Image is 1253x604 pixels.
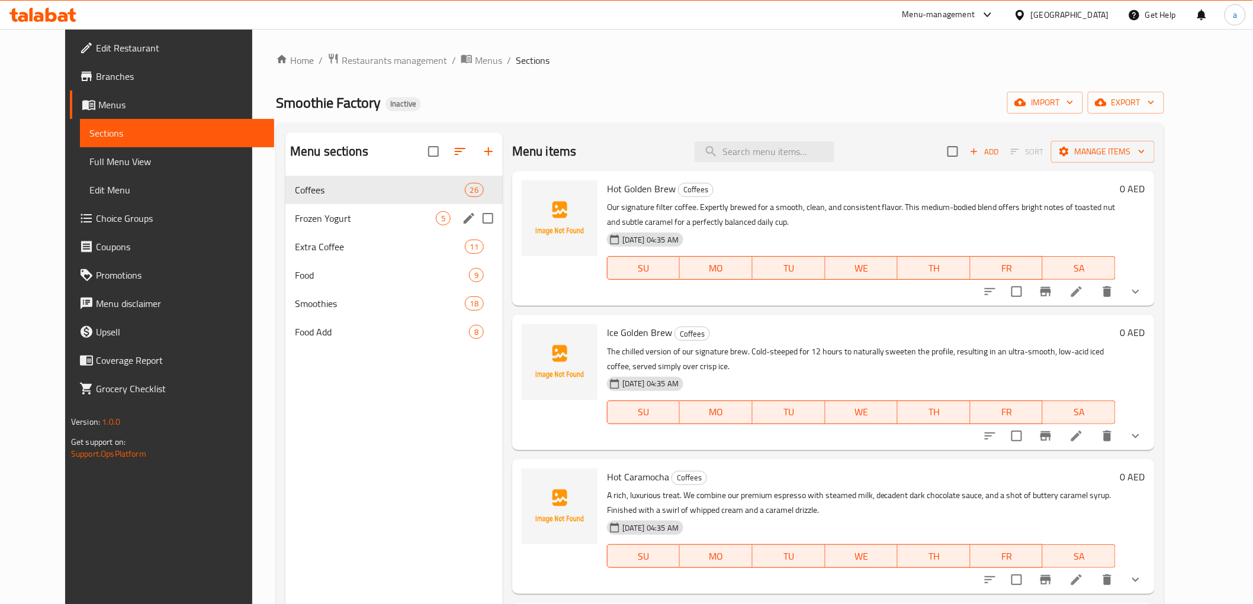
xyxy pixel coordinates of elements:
[618,234,683,246] span: [DATE] 04:35 AM
[70,261,274,289] a: Promotions
[285,176,503,204] div: Coffees26
[672,471,706,485] span: Coffees
[971,400,1043,424] button: FR
[295,325,469,339] span: Food Add
[1093,277,1122,306] button: delete
[342,53,447,67] span: Restaurants management
[825,400,898,424] button: WE
[825,544,898,568] button: WE
[96,296,265,311] span: Menu disclaimer
[470,327,483,338] span: 8
[421,139,446,164] span: Select all sections
[96,41,265,55] span: Edit Restaurant
[1093,422,1122,450] button: delete
[1088,92,1164,114] button: export
[96,69,265,83] span: Branches
[607,324,672,341] span: Ice Golden Brew
[607,544,680,568] button: SU
[436,213,450,224] span: 5
[968,145,1000,159] span: Add
[679,183,713,196] span: Coffees
[825,256,898,280] button: WE
[830,548,894,565] span: WE
[71,414,100,429] span: Version:
[512,143,577,160] h2: Menu items
[680,544,753,568] button: MO
[469,325,484,339] div: items
[1069,429,1084,443] a: Edit menu item
[898,544,971,568] button: TH
[618,378,683,389] span: [DATE] 04:35 AM
[607,180,676,198] span: Hot Golden Brew
[1017,95,1074,110] span: import
[607,256,680,280] button: SU
[685,403,748,421] span: MO
[757,548,821,565] span: TU
[695,141,834,162] input: search
[522,324,597,400] img: Ice Golden Brew
[516,53,550,67] span: Sections
[460,209,478,227] button: edit
[96,353,265,367] span: Coverage Report
[276,89,381,116] span: Smoothie Factory
[685,260,748,277] span: MO
[70,91,274,119] a: Menus
[1061,144,1145,159] span: Manage items
[607,344,1116,374] p: The chilled version of our signature brew. Cold-steeped for 12 hours to naturally sweeten the pro...
[1129,573,1143,587] svg: Show Choices
[685,548,748,565] span: MO
[971,544,1043,568] button: FR
[674,327,710,341] div: Coffees
[1048,548,1111,565] span: SA
[465,298,483,309] span: 18
[902,403,966,421] span: TH
[295,296,465,311] span: Smoothies
[976,277,1004,306] button: sort-choices
[607,200,1116,230] p: Our signature filter coffee. Expertly brewed for a smooth, clean, and consistent flavor. This med...
[522,180,597,256] img: Hot Golden Brew
[319,53,323,67] li: /
[1031,8,1109,21] div: [GEOGRAPHIC_DATA]
[70,374,274,403] a: Grocery Checklist
[474,137,503,166] button: Add section
[1048,403,1111,421] span: SA
[1004,279,1029,304] span: Select to update
[465,296,484,311] div: items
[1048,260,1111,277] span: SA
[902,548,966,565] span: TH
[965,143,1003,161] button: Add
[757,260,821,277] span: TU
[1007,92,1083,114] button: import
[70,232,274,261] a: Coupons
[753,544,825,568] button: TU
[70,204,274,232] a: Choice Groups
[607,488,1116,518] p: A rich, luxurious treat. We combine our premium espresso with steamed milk, decadent dark chocola...
[1032,277,1060,306] button: Branch-specific-item
[975,260,1039,277] span: FR
[612,403,675,421] span: SU
[757,403,821,421] span: TU
[1004,567,1029,592] span: Select to update
[295,183,465,197] span: Coffees
[1120,180,1145,197] h6: 0 AED
[70,34,274,62] a: Edit Restaurant
[385,99,421,109] span: Inactive
[285,318,503,346] div: Food Add8
[89,126,265,140] span: Sections
[327,53,447,68] a: Restaurants management
[465,185,483,196] span: 26
[753,400,825,424] button: TU
[71,446,146,461] a: Support.OpsPlatform
[70,346,274,374] a: Coverage Report
[96,325,265,339] span: Upsell
[295,268,469,282] div: Food
[469,268,484,282] div: items
[285,171,503,351] nav: Menu sections
[475,53,502,67] span: Menus
[70,318,274,346] a: Upsell
[1032,422,1060,450] button: Branch-specific-item
[975,548,1039,565] span: FR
